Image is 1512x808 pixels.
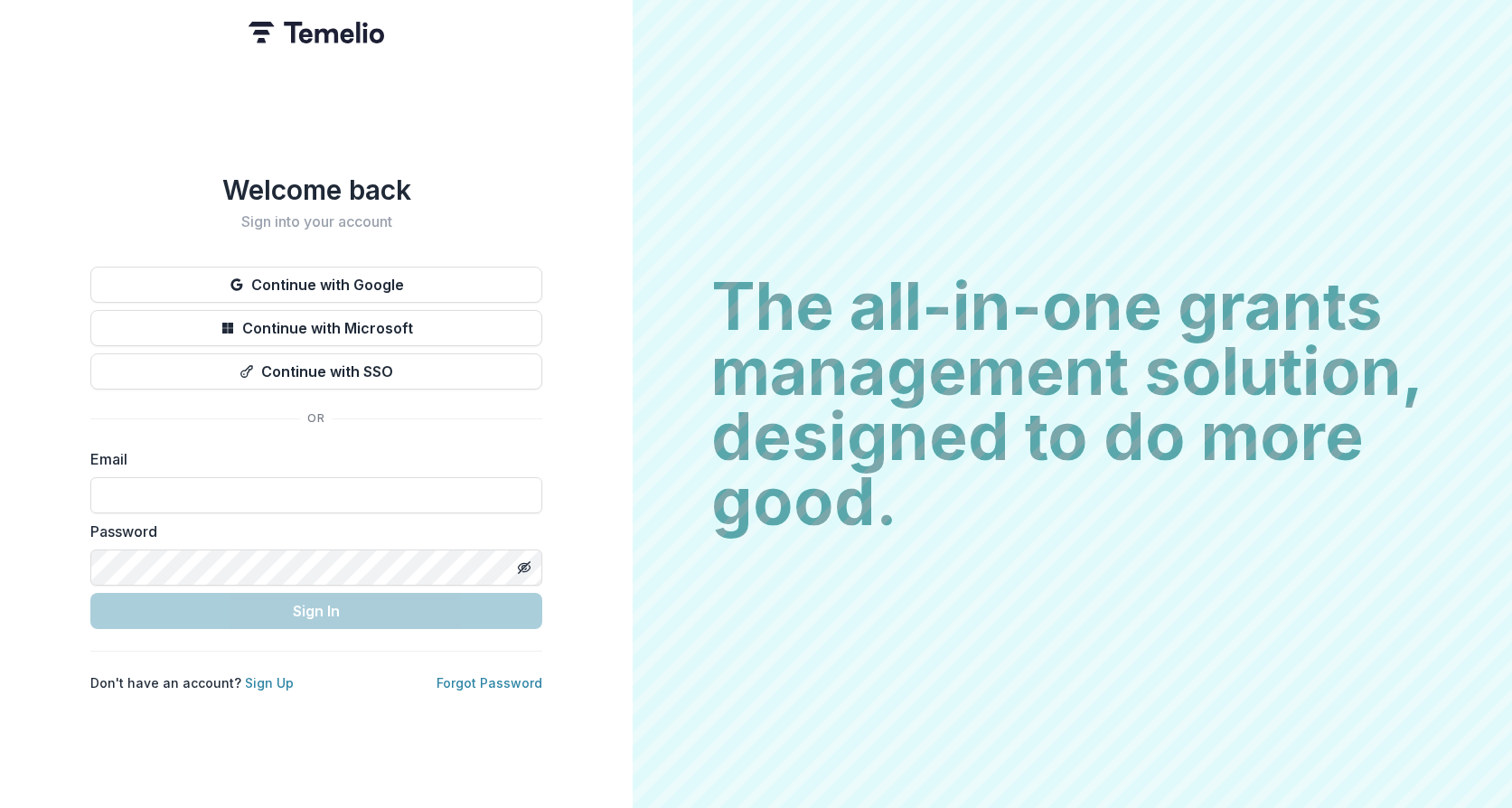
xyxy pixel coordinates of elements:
h2: Sign into your account [90,213,542,230]
label: Email [90,448,531,470]
button: Sign In [90,593,542,629]
label: Password [90,521,531,542]
p: Don't have an account? [90,673,294,692]
img: Temelio [249,22,384,43]
button: Continue with SSO [90,353,542,390]
button: Continue with Google [90,267,542,303]
button: Toggle password visibility [510,553,539,582]
button: Continue with Microsoft [90,310,542,346]
a: Forgot Password [437,675,542,691]
h1: Welcome back [90,174,542,206]
a: Sign Up [245,675,294,691]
